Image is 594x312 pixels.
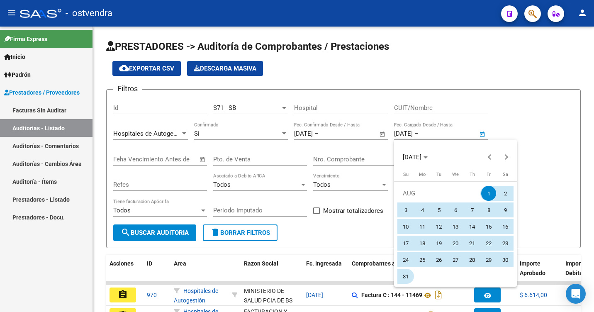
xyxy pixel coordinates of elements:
[498,186,513,201] span: 2
[431,236,446,251] span: 19
[448,219,463,234] span: 13
[448,236,463,251] span: 20
[480,235,497,251] button: August 22, 2025
[397,185,480,202] td: AUG
[398,236,413,251] span: 17
[498,219,513,234] span: 16
[465,219,480,234] span: 14
[503,172,508,177] span: Sa
[464,235,480,251] button: August 21, 2025
[470,172,475,177] span: Th
[414,202,431,218] button: August 4, 2025
[452,172,459,177] span: We
[431,202,446,217] span: 5
[481,252,496,267] span: 29
[397,235,414,251] button: August 17, 2025
[398,252,413,267] span: 24
[415,252,430,267] span: 25
[447,202,464,218] button: August 6, 2025
[415,236,430,251] span: 18
[414,235,431,251] button: August 18, 2025
[498,252,513,267] span: 30
[497,202,514,218] button: August 9, 2025
[397,218,414,235] button: August 10, 2025
[403,154,421,161] span: [DATE]
[481,219,496,234] span: 15
[481,236,496,251] span: 22
[431,219,446,234] span: 12
[415,219,430,234] span: 11
[497,251,514,268] button: August 30, 2025
[398,202,413,217] span: 3
[487,172,491,177] span: Fr
[464,202,480,218] button: August 7, 2025
[480,202,497,218] button: August 8, 2025
[414,218,431,235] button: August 11, 2025
[415,202,430,217] span: 4
[431,252,446,267] span: 26
[497,235,514,251] button: August 23, 2025
[447,235,464,251] button: August 20, 2025
[465,236,480,251] span: 21
[431,235,447,251] button: August 19, 2025
[464,251,480,268] button: August 28, 2025
[414,251,431,268] button: August 25, 2025
[397,202,414,218] button: August 3, 2025
[448,202,463,217] span: 6
[497,218,514,235] button: August 16, 2025
[566,284,586,304] div: Open Intercom Messenger
[498,236,513,251] span: 23
[397,268,414,285] button: August 31, 2025
[498,149,515,166] button: Next month
[447,251,464,268] button: August 27, 2025
[465,252,480,267] span: 28
[447,218,464,235] button: August 13, 2025
[419,172,426,177] span: Mo
[398,269,413,284] span: 31
[480,185,497,202] button: August 1, 2025
[448,252,463,267] span: 27
[480,218,497,235] button: August 15, 2025
[397,251,414,268] button: August 24, 2025
[480,251,497,268] button: August 29, 2025
[431,251,447,268] button: August 26, 2025
[497,185,514,202] button: August 2, 2025
[403,172,409,177] span: Su
[481,186,496,201] span: 1
[464,218,480,235] button: August 14, 2025
[481,202,496,217] span: 8
[482,149,498,166] button: Previous month
[436,172,441,177] span: Tu
[465,202,480,217] span: 7
[398,219,413,234] span: 10
[431,218,447,235] button: August 12, 2025
[399,150,431,165] button: Choose month and year
[431,202,447,218] button: August 5, 2025
[498,202,513,217] span: 9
